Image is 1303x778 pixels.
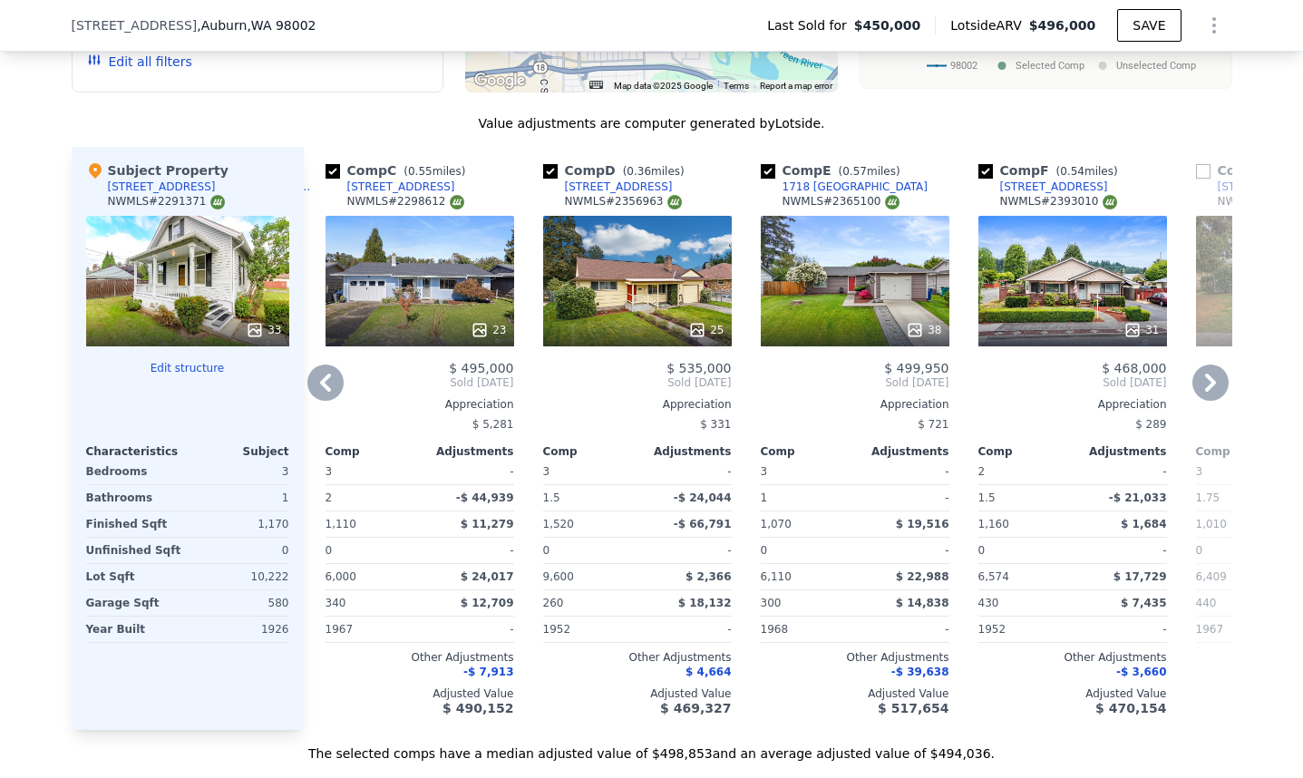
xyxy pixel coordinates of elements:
div: [STREET_ADDRESS] [108,180,216,194]
div: 580 [191,590,289,616]
span: $ 11,279 [461,518,514,530]
span: -$ 7,913 [463,666,513,678]
div: 1968 [761,617,851,642]
span: 0 [326,544,333,557]
span: , Auburn [197,16,316,34]
span: -$ 3,660 [1116,666,1166,678]
span: $ 5,281 [472,418,514,431]
div: 1952 [543,617,634,642]
span: [STREET_ADDRESS] [72,16,198,34]
button: Keyboard shortcuts [589,81,602,89]
span: 6,110 [761,570,792,583]
div: NWMLS # 2356963 [565,194,682,209]
span: 0.57 [842,165,867,178]
div: 33 [246,321,281,339]
div: Comp D [543,161,692,180]
a: 1718 [GEOGRAPHIC_DATA] [761,180,929,194]
span: 2 [978,465,986,478]
div: Adjusted Value [978,686,1167,701]
span: -$ 21,033 [1109,491,1167,504]
span: $ 535,000 [666,361,731,375]
div: - [423,617,514,642]
span: -$ 24,044 [674,491,732,504]
span: -$ 44,939 [456,491,514,504]
span: $ 468,000 [1102,361,1166,375]
div: Adjustments [637,444,732,459]
span: Sold [DATE] [543,375,732,390]
span: Sold [DATE] [326,375,514,390]
span: $ 517,654 [878,701,948,715]
div: Bedrooms [86,459,184,484]
div: Adjustments [855,444,949,459]
span: 0 [978,544,986,557]
a: [STREET_ADDRESS] [326,180,455,194]
div: 1718 [GEOGRAPHIC_DATA] [783,180,929,194]
div: Adjusted Value [761,686,949,701]
span: $ 7,435 [1121,597,1166,609]
div: 31 [1123,321,1159,339]
div: 1926 [191,617,289,642]
div: - [641,617,732,642]
div: Comp [761,444,855,459]
span: $ 499,950 [884,361,948,375]
span: 1,010 [1196,518,1227,530]
span: 3 [1196,465,1203,478]
span: Sold [DATE] [761,375,949,390]
a: Report a map error [760,81,832,91]
span: $ 12,709 [461,597,514,609]
span: 430 [978,597,999,609]
div: - [641,538,732,563]
span: 0.54 [1060,165,1084,178]
span: ( miles) [396,165,472,178]
img: NWMLS Logo [885,195,899,209]
a: Terms (opens in new tab) [724,81,749,91]
div: 1.5 [543,485,634,511]
span: 0 [543,544,550,557]
div: Garage Sqft [86,590,184,616]
span: $496,000 [1029,18,1096,33]
span: , WA 98002 [247,18,316,33]
div: - [859,538,949,563]
button: SAVE [1117,9,1181,42]
div: [STREET_ADDRESS] [1000,180,1108,194]
span: Sold [DATE] [978,375,1167,390]
span: 6,000 [326,570,356,583]
img: Google [470,69,530,92]
div: Lot Sqft [86,564,184,589]
span: $ 4,664 [686,666,731,678]
div: 2 [326,485,416,511]
div: Year Built [86,617,184,642]
div: Other Adjustments [326,650,514,665]
span: ( miles) [616,165,692,178]
div: [STREET_ADDRESS] [347,180,455,194]
div: Appreciation [326,397,514,412]
span: 1,160 [978,518,1009,530]
div: [STREET_ADDRESS] [565,180,673,194]
button: Show Options [1196,7,1232,44]
span: 3 [761,465,768,478]
span: 0 [761,544,768,557]
span: 340 [326,597,346,609]
div: Comp F [978,161,1125,180]
div: 38 [906,321,941,339]
span: $ 24,017 [461,570,514,583]
span: $ 14,838 [896,597,949,609]
span: $ 22,988 [896,570,949,583]
div: - [859,485,949,511]
span: Lotside ARV [950,16,1028,34]
span: $ 18,132 [678,597,732,609]
div: NWMLS # 2365100 [783,194,899,209]
div: NWMLS # 2291371 [108,194,225,209]
text: 98002 [950,60,977,72]
span: $450,000 [854,16,921,34]
div: NWMLS # 2393010 [1000,194,1117,209]
div: Subject [188,444,289,459]
div: 3 [191,459,289,484]
div: - [1076,459,1167,484]
div: - [859,459,949,484]
span: 440 [1196,597,1217,609]
span: 3 [326,465,333,478]
span: 9,600 [543,570,574,583]
div: Other Adjustments [978,650,1167,665]
div: Unfinished Sqft [86,538,184,563]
